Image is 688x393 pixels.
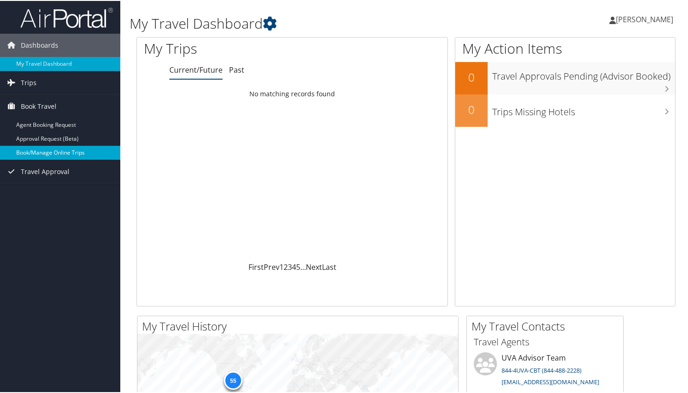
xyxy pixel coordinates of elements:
h3: Trips Missing Hotels [492,100,675,118]
a: First [248,261,264,271]
a: 0Trips Missing Hotels [455,94,675,126]
span: Trips [21,70,37,94]
a: 0Travel Approvals Pending (Advisor Booked) [455,61,675,94]
a: 2 [284,261,288,271]
h3: Travel Approvals Pending (Advisor Booked) [492,64,675,82]
h2: 0 [455,101,488,117]
a: 3 [288,261,292,271]
h2: My Travel Contacts [471,318,623,333]
a: 5 [296,261,300,271]
h2: My Travel History [142,318,458,333]
a: 4 [292,261,296,271]
h1: My Travel Dashboard [130,13,498,32]
a: Past [229,64,244,74]
a: Prev [264,261,279,271]
a: 1 [279,261,284,271]
span: Travel Approval [21,159,69,182]
img: airportal-logo.png [20,6,113,28]
h1: My Action Items [455,38,675,57]
a: Last [322,261,336,271]
span: … [300,261,306,271]
li: UVA Advisor Team [469,351,621,389]
span: Dashboards [21,33,58,56]
a: Next [306,261,322,271]
h3: Travel Agents [474,335,616,348]
a: [PERSON_NAME] [609,5,682,32]
td: No matching records found [137,85,447,101]
div: 55 [223,370,242,389]
a: [EMAIL_ADDRESS][DOMAIN_NAME] [502,377,599,385]
h2: 0 [455,69,488,84]
a: Current/Future [169,64,223,74]
span: Book Travel [21,94,56,117]
span: [PERSON_NAME] [616,13,673,24]
a: 844-4UVA-CBT (844-488-2228) [502,365,582,374]
h1: My Trips [144,38,311,57]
